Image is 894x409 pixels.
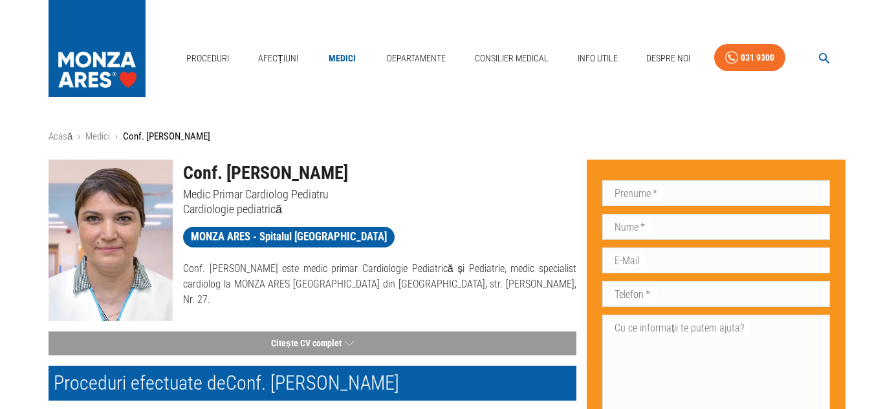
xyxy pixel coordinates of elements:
[714,44,785,72] a: 031 9300
[49,366,576,401] h2: Proceduri efectuate de Conf. [PERSON_NAME]
[572,45,623,72] a: Info Utile
[183,227,395,247] a: MONZA ARES - Spitalul [GEOGRAPHIC_DATA]
[49,129,845,144] nav: breadcrumb
[741,50,774,66] div: 031 9300
[183,229,395,245] span: MONZA ARES - Spitalul [GEOGRAPHIC_DATA]
[181,45,234,72] a: Proceduri
[123,129,210,144] p: Conf. [PERSON_NAME]
[382,45,451,72] a: Departamente
[470,45,554,72] a: Consilier Medical
[322,45,363,72] a: Medici
[183,160,576,187] h1: Conf. [PERSON_NAME]
[183,187,576,202] p: Medic Primar Cardiolog Pediatru
[183,261,576,308] p: Conf. [PERSON_NAME] este medic primar Cardiologie Pediatrică și Pediatrie, medic specialist cardi...
[115,129,118,144] li: ›
[49,160,173,321] img: Conf. Dr. Eliza Cinteza
[253,45,303,72] a: Afecțiuni
[78,129,80,144] li: ›
[49,131,72,142] a: Acasă
[49,331,576,355] button: Citește CV complet
[183,202,576,216] p: Cardiologie pediatrică
[641,45,695,72] a: Despre Noi
[85,131,110,142] a: Medici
